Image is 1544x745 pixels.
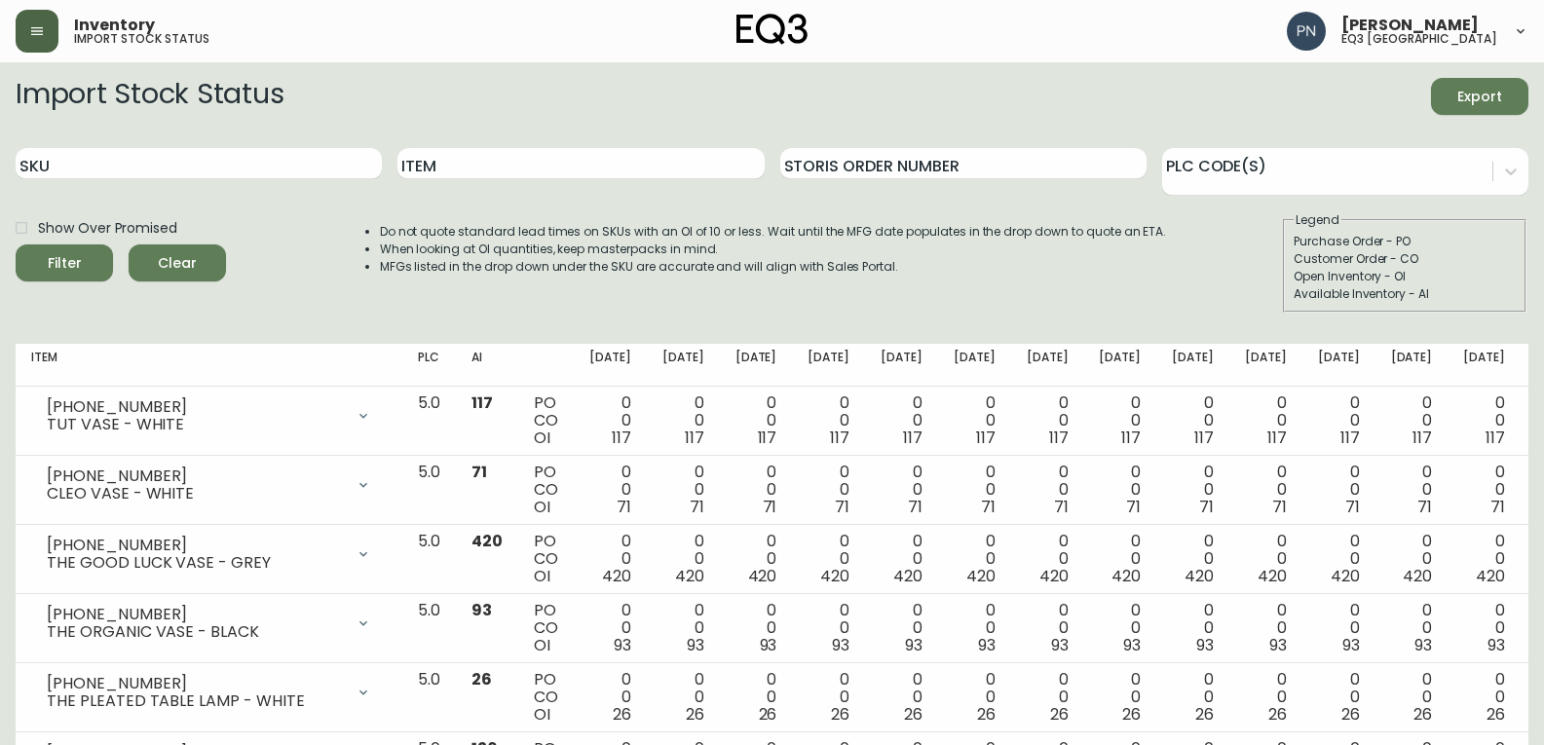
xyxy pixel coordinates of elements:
[758,427,777,449] span: 117
[1199,496,1214,518] span: 71
[1463,394,1505,447] div: 0 0
[977,703,996,726] span: 26
[534,496,550,518] span: OI
[1302,344,1375,387] th: [DATE]
[662,394,704,447] div: 0 0
[1487,703,1505,726] span: 26
[735,394,777,447] div: 0 0
[1488,634,1505,656] span: 93
[830,427,849,449] span: 117
[1123,634,1141,656] span: 93
[402,387,456,456] td: 5.0
[1051,634,1069,656] span: 93
[1391,394,1433,447] div: 0 0
[735,671,777,724] div: 0 0
[1294,211,1341,229] legend: Legend
[1039,565,1069,587] span: 420
[1268,703,1287,726] span: 26
[1294,268,1516,285] div: Open Inventory - OI
[1050,703,1069,726] span: 26
[881,464,923,516] div: 0 0
[831,703,849,726] span: 26
[662,602,704,654] div: 0 0
[534,427,550,449] span: OI
[1258,565,1287,587] span: 420
[1121,427,1141,449] span: 117
[402,344,456,387] th: PLC
[763,496,777,518] span: 71
[1318,464,1360,516] div: 0 0
[881,602,923,654] div: 0 0
[808,464,849,516] div: 0 0
[1414,634,1432,656] span: 93
[1195,703,1214,726] span: 26
[1011,344,1084,387] th: [DATE]
[820,565,849,587] span: 420
[74,18,155,33] span: Inventory
[1172,394,1214,447] div: 0 0
[1294,285,1516,303] div: Available Inventory - AI
[47,537,344,554] div: [PHONE_NUMBER]
[1099,602,1141,654] div: 0 0
[1413,703,1432,726] span: 26
[1229,344,1302,387] th: [DATE]
[31,394,387,437] div: [PHONE_NUMBER]TUT VASE - WHITE
[1486,427,1505,449] span: 117
[954,533,996,585] div: 0 0
[1391,533,1433,585] div: 0 0
[966,565,996,587] span: 420
[47,606,344,623] div: [PHONE_NUMBER]
[380,241,1167,258] li: When looking at OI quantities, keep masterpacks in mind.
[1341,33,1497,45] h5: eq3 [GEOGRAPHIC_DATA]
[1196,634,1214,656] span: 93
[1099,394,1141,447] div: 0 0
[903,427,923,449] span: 117
[1391,602,1433,654] div: 0 0
[602,565,631,587] span: 420
[471,599,492,621] span: 93
[47,675,344,692] div: [PHONE_NUMBER]
[1027,533,1069,585] div: 0 0
[1331,565,1360,587] span: 420
[1185,565,1214,587] span: 420
[1122,703,1141,726] span: 26
[471,461,487,483] span: 71
[904,703,923,726] span: 26
[808,602,849,654] div: 0 0
[1111,565,1141,587] span: 420
[675,565,704,587] span: 420
[881,533,923,585] div: 0 0
[908,496,923,518] span: 71
[954,394,996,447] div: 0 0
[976,427,996,449] span: 117
[1172,602,1214,654] div: 0 0
[1027,671,1069,724] div: 0 0
[808,671,849,724] div: 0 0
[1412,427,1432,449] span: 117
[1476,565,1505,587] span: 420
[471,668,492,690] span: 26
[47,554,344,572] div: THE GOOD LUCK VASE - GREY
[1294,250,1516,268] div: Customer Order - CO
[47,623,344,641] div: THE ORGANIC VASE - BLACK
[662,671,704,724] div: 0 0
[402,594,456,663] td: 5.0
[735,602,777,654] div: 0 0
[686,703,704,726] span: 26
[380,223,1167,241] li: Do not quote standard lead times on SKUs with an OI of 10 or less. Wait until the MFG date popula...
[574,344,647,387] th: [DATE]
[808,533,849,585] div: 0 0
[74,33,209,45] h5: import stock status
[760,634,777,656] span: 93
[954,602,996,654] div: 0 0
[129,244,226,281] button: Clear
[1341,18,1479,33] span: [PERSON_NAME]
[589,464,631,516] div: 0 0
[662,533,704,585] div: 0 0
[1342,634,1360,656] span: 93
[38,218,177,239] span: Show Over Promised
[1448,344,1521,387] th: [DATE]
[690,496,704,518] span: 71
[471,391,493,414] span: 117
[47,485,344,503] div: CLEO VASE - WHITE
